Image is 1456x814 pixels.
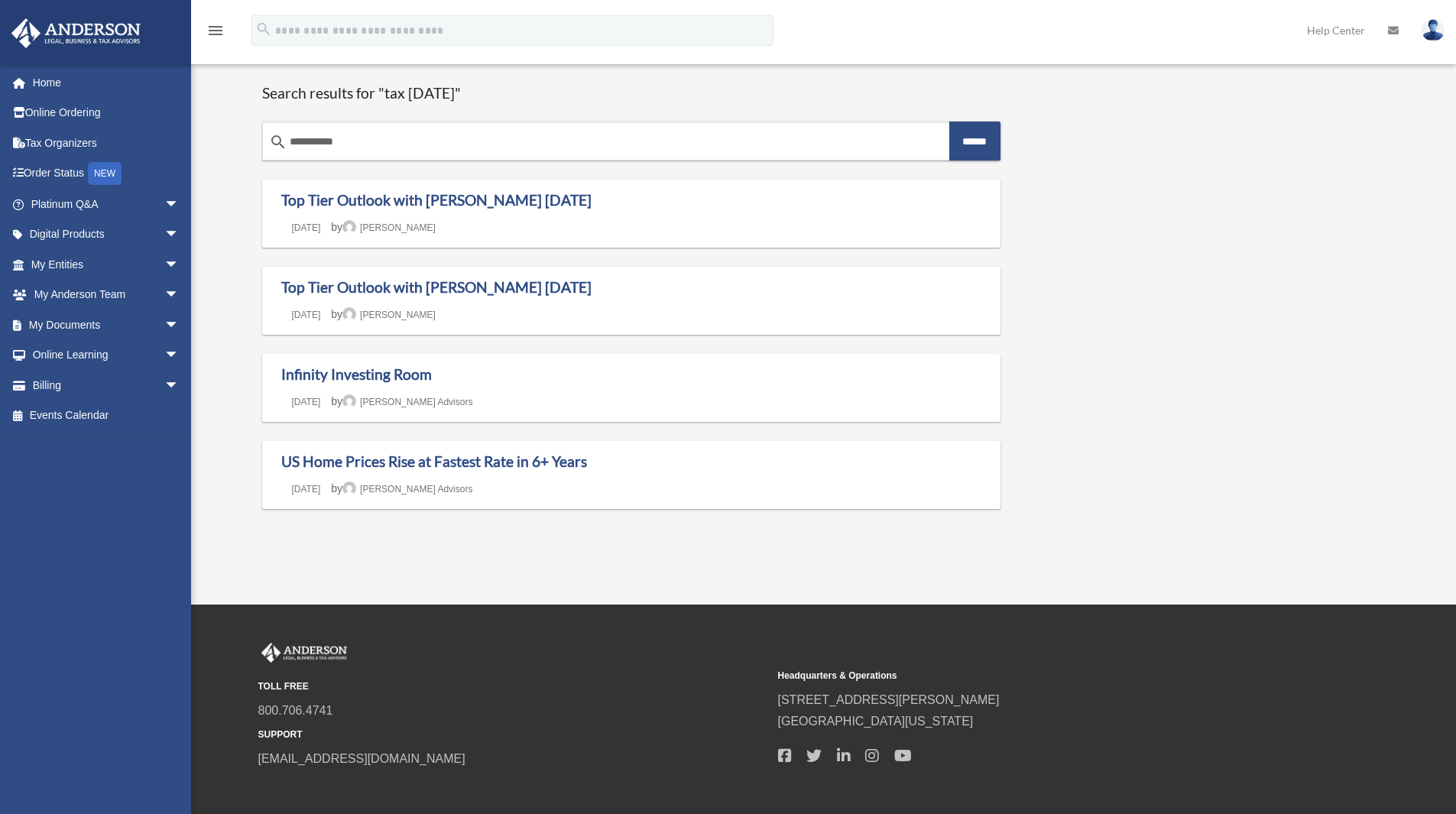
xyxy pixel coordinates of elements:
a: [DATE] [281,222,332,233]
span: by [331,482,472,495]
span: arrow_drop_down [164,370,195,401]
a: Digital Productsarrow_drop_down [11,219,203,250]
img: Anderson Advisors Platinum Portal [7,18,145,48]
a: [PERSON_NAME] [342,222,436,233]
span: arrow_drop_down [164,310,195,341]
span: by [331,221,436,233]
span: by [331,308,436,320]
a: My Entitiesarrow_drop_down [11,249,203,280]
span: arrow_drop_down [164,340,195,371]
a: Platinum Q&Aarrow_drop_down [11,189,203,219]
small: Headquarters & Operations [778,668,1287,684]
small: TOLL FREE [258,679,767,695]
i: menu [206,21,225,40]
div: NEW [88,162,122,185]
a: Order StatusNEW [11,158,203,190]
i: search [269,133,287,151]
a: [PERSON_NAME] Advisors [342,484,472,495]
a: Events Calendar [11,401,203,431]
span: arrow_drop_down [164,249,195,281]
i: search [255,21,272,37]
a: Top Tier Outlook with [PERSON_NAME] [DATE] [281,278,592,296]
a: [DATE] [281,397,332,407]
a: Home [11,67,195,98]
a: Tax Organizers [11,128,203,158]
a: US Home Prices Rise at Fastest Rate in 6+ Years [281,452,587,470]
a: [STREET_ADDRESS][PERSON_NAME] [778,693,1000,706]
a: Billingarrow_drop_down [11,370,203,401]
h1: Search results for "tax [DATE]" [262,84,1001,103]
span: arrow_drop_down [164,189,195,220]
span: arrow_drop_down [164,280,195,311]
a: [DATE] [281,310,332,320]
a: menu [206,27,225,40]
a: Top Tier Outlook with [PERSON_NAME] [DATE] [281,191,592,209]
a: [PERSON_NAME] Advisors [342,397,472,407]
span: by [331,395,472,407]
a: [PERSON_NAME] [342,310,436,320]
img: Anderson Advisors Platinum Portal [258,643,350,663]
a: [GEOGRAPHIC_DATA][US_STATE] [778,715,974,728]
a: Infinity Investing Room [281,365,432,383]
a: My Anderson Teamarrow_drop_down [11,280,203,310]
img: User Pic [1422,19,1445,41]
a: Online Learningarrow_drop_down [11,340,203,371]
span: arrow_drop_down [164,219,195,251]
a: Online Ordering [11,98,203,128]
a: 800.706.4741 [258,704,333,717]
a: [EMAIL_ADDRESS][DOMAIN_NAME] [258,752,465,765]
small: SUPPORT [258,727,767,743]
a: My Documentsarrow_drop_down [11,310,203,340]
a: [DATE] [281,484,332,495]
